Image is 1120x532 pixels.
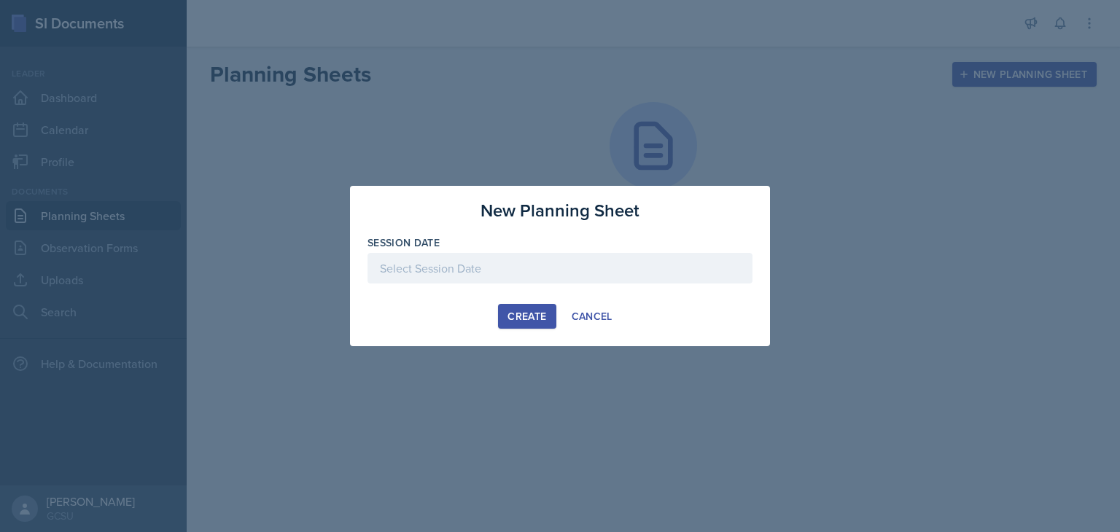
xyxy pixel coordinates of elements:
[367,235,440,250] label: Session Date
[507,310,546,322] div: Create
[481,197,639,224] h3: New Planning Sheet
[562,304,622,329] button: Cancel
[498,304,556,329] button: Create
[572,310,612,322] div: Cancel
